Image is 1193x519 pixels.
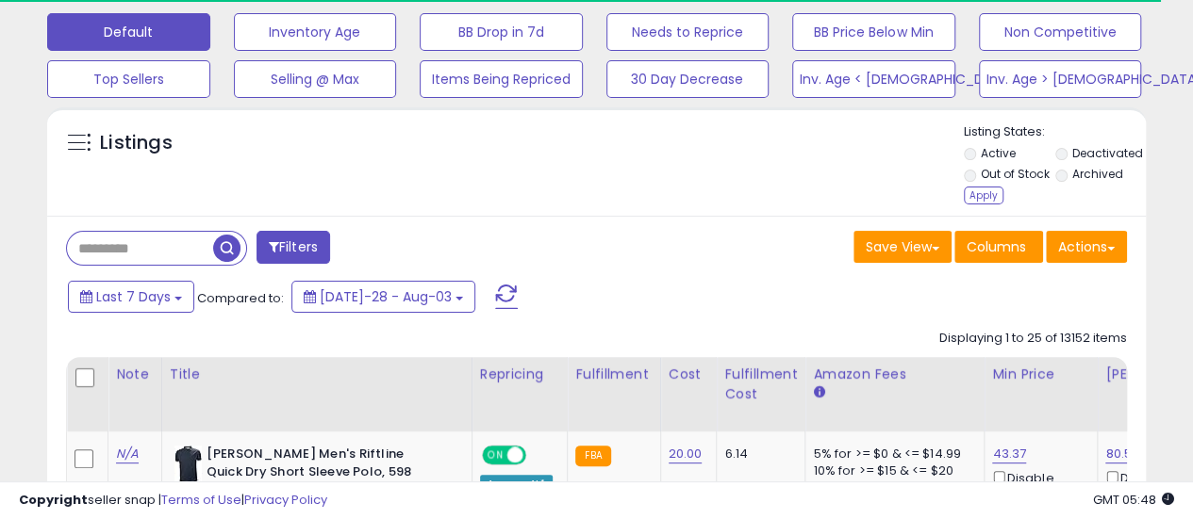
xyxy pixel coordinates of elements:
button: [DATE]-28 - Aug-03 [291,281,475,313]
button: Last 7 Days [68,281,194,313]
div: Apply [964,187,1003,204]
span: OFF [522,447,553,463]
label: Deactivated [1072,145,1143,161]
div: 10% for >= $15 & <= $20 [813,462,969,479]
button: Inv. Age > [DEMOGRAPHIC_DATA] [979,60,1142,98]
img: 31BH6H80OxL._SL40_.jpg [174,446,202,483]
span: Compared to: [197,289,284,307]
button: Items Being Repriced [420,60,583,98]
a: Terms of Use [161,491,241,509]
div: Fulfillment Cost [724,365,797,404]
div: Min Price [992,365,1089,384]
label: Out of Stock [980,166,1049,182]
a: N/A [116,445,139,463]
div: Fulfillment [575,365,652,384]
button: Inventory Age [234,13,397,51]
button: Top Sellers [47,60,210,98]
span: Last 7 Days [96,287,171,306]
button: 30 Day Decrease [606,60,770,98]
button: Actions [1046,231,1127,263]
div: Note [116,365,154,384]
div: Displaying 1 to 25 of 13152 items [939,330,1127,348]
a: 20.00 [669,445,703,463]
a: Privacy Policy [244,491,327,509]
button: Save View [853,231,952,263]
button: BB Price Below Min [792,13,955,51]
button: Filters [257,231,330,264]
button: Non Competitive [979,13,1142,51]
button: BB Drop in 7d [420,13,583,51]
small: FBA [575,446,610,466]
div: Cost [669,365,709,384]
a: 80.50 [1105,445,1139,463]
div: seller snap | | [19,492,327,510]
button: Needs to Reprice [606,13,770,51]
div: 6.14 [724,446,790,462]
span: Columns [967,237,1026,256]
div: Repricing [480,365,560,384]
small: Amazon Fees. [813,384,824,401]
div: Amazon Fees [813,365,976,384]
button: Columns [954,231,1043,263]
h5: Listings [100,130,173,156]
span: ON [484,447,507,463]
button: Default [47,13,210,51]
span: [DATE]-28 - Aug-03 [320,287,452,306]
button: Inv. Age < [DEMOGRAPHIC_DATA] [792,60,955,98]
button: Selling @ Max [234,60,397,98]
div: Title [170,365,464,384]
label: Archived [1072,166,1123,182]
label: Active [980,145,1015,161]
div: 5% for >= $0 & <= $14.99 [813,446,969,462]
b: [PERSON_NAME] Men's Riftline Quick Dry Short Sleeve Polo, 598 Navy, XX-Large [207,446,436,503]
span: 2025-08-11 05:48 GMT [1093,491,1174,509]
p: Listing States: [964,123,1146,141]
a: 43.37 [992,445,1026,463]
strong: Copyright [19,491,88,509]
